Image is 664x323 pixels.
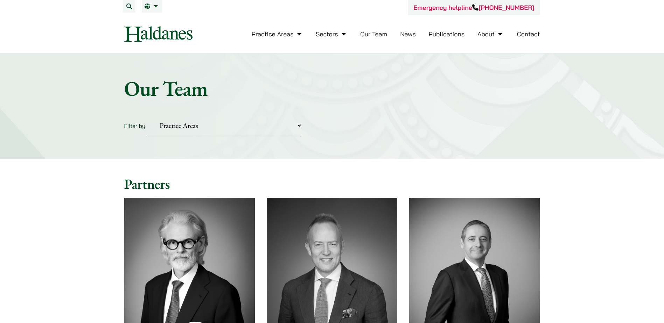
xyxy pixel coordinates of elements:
a: Emergency helpline[PHONE_NUMBER] [413,3,534,12]
a: News [400,30,416,38]
a: About [477,30,504,38]
a: Sectors [316,30,347,38]
a: Our Team [360,30,387,38]
a: Practice Areas [252,30,303,38]
h2: Partners [124,175,540,192]
label: Filter by [124,122,146,129]
h1: Our Team [124,76,540,101]
img: Logo of Haldanes [124,26,193,42]
a: Contact [517,30,540,38]
a: EN [145,3,160,9]
a: Publications [429,30,465,38]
